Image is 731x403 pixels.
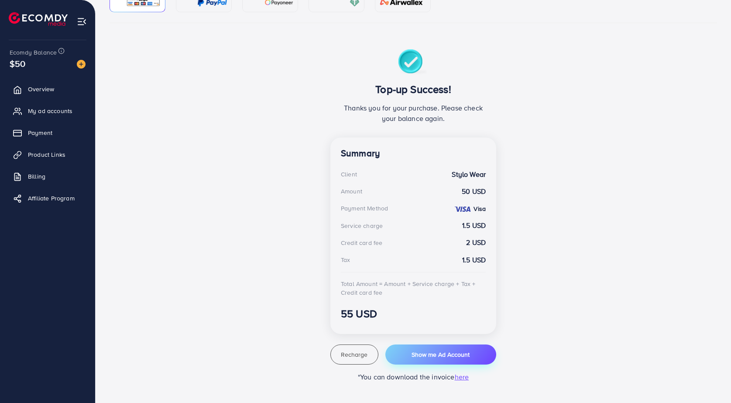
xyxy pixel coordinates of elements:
strong: 1.5 USD [462,255,486,265]
span: Ecomdy Balance [10,48,57,57]
span: $50 [10,57,25,70]
span: My ad accounts [28,107,72,115]
a: Product Links [7,146,89,163]
a: Overview [7,80,89,98]
h4: Summary [341,148,486,159]
div: Credit card fee [341,238,382,247]
span: Overview [28,85,54,93]
h3: 55 USD [341,307,486,320]
img: credit [454,206,471,213]
strong: 2 USD [466,238,486,248]
div: Amount [341,187,362,196]
span: Recharge [341,350,367,359]
span: Billing [28,172,45,181]
img: menu [77,17,87,27]
div: Client [341,170,357,179]
div: Tax [341,255,350,264]
strong: 1.5 USD [462,220,486,231]
iframe: Chat [694,364,724,396]
span: Show me Ad Account [412,350,470,359]
a: Payment [7,124,89,141]
span: here [455,372,469,382]
p: Thanks you for your purchase. Please check your balance again. [341,103,486,124]
button: Recharge [330,344,378,365]
a: Billing [7,168,89,185]
span: Payment [28,128,52,137]
img: success [398,49,429,76]
img: logo [9,12,68,26]
div: Payment Method [341,204,388,213]
div: Total Amount = Amount + Service charge + Tax + Credit card fee [341,279,486,297]
a: Affiliate Program [7,189,89,207]
span: Affiliate Program [28,194,75,203]
p: *You can download the invoice [330,372,496,382]
div: Service charge [341,221,383,230]
img: image [77,60,86,69]
h3: Top-up Success! [341,83,486,96]
button: Show me Ad Account [385,344,496,365]
strong: Stylo Wear [452,169,486,179]
strong: 50 USD [462,186,486,196]
strong: Visa [474,204,486,213]
a: My ad accounts [7,102,89,120]
span: Product Links [28,150,65,159]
